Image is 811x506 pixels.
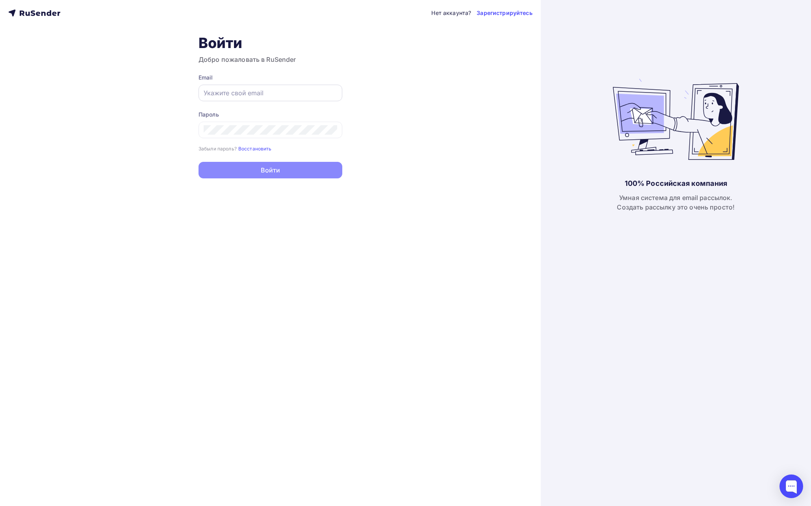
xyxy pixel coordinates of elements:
[199,34,342,52] h1: Войти
[199,111,342,119] div: Пароль
[204,88,337,98] input: Укажите свой email
[431,9,471,17] div: Нет аккаунта?
[238,146,272,152] small: Восстановить
[625,179,727,188] div: 100% Российская компания
[199,162,342,178] button: Войти
[238,145,272,152] a: Восстановить
[199,74,342,82] div: Email
[617,193,735,212] div: Умная система для email рассылок. Создать рассылку это очень просто!
[477,9,532,17] a: Зарегистрируйтесь
[199,55,342,64] h3: Добро пожаловать в RuSender
[199,146,237,152] small: Забыли пароль?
